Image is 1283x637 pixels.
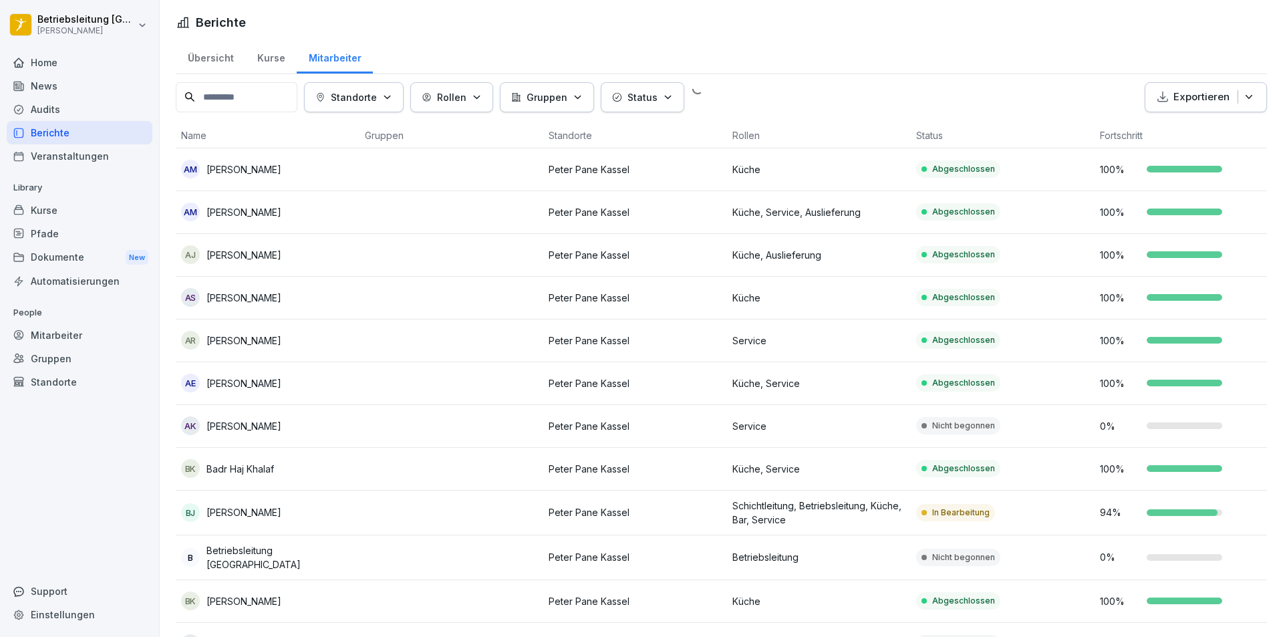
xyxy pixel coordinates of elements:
p: Küche, Service, Auslieferung [732,205,905,219]
p: [PERSON_NAME] [206,376,281,390]
th: Status [911,123,1095,148]
p: 100 % [1100,162,1140,176]
p: Abgeschlossen [932,249,995,261]
p: Exportieren [1173,90,1230,105]
button: Standorte [304,82,404,112]
p: Peter Pane Kassel [549,550,722,564]
p: Küche [732,594,905,608]
a: DokumenteNew [7,245,152,270]
a: Automatisierungen [7,269,152,293]
div: AE [181,374,200,392]
p: Peter Pane Kassel [549,594,722,608]
p: Peter Pane Kassel [549,376,722,390]
div: BK [181,592,200,610]
p: Abgeschlossen [932,163,995,175]
p: 0 % [1100,550,1140,564]
p: [PERSON_NAME] [206,419,281,433]
th: Gruppen [360,123,543,148]
div: BJ [181,503,200,522]
p: 100 % [1100,248,1140,262]
a: News [7,74,152,98]
a: Pfade [7,222,152,245]
p: Service [732,334,905,348]
p: [PERSON_NAME] [206,248,281,262]
a: Mitarbeiter [7,324,152,347]
p: Abgeschlossen [932,334,995,346]
p: Gruppen [527,90,567,104]
div: Dokumente [7,245,152,270]
p: Peter Pane Kassel [549,419,722,433]
div: New [126,250,148,265]
th: Name [176,123,360,148]
th: Standorte [543,123,727,148]
div: AM [181,160,200,178]
p: 100 % [1100,376,1140,390]
p: Peter Pane Kassel [549,291,722,305]
p: Betriebsleitung [GEOGRAPHIC_DATA] [37,14,135,25]
div: AR [181,331,200,350]
p: 100 % [1100,205,1140,219]
th: Fortschritt [1095,123,1278,148]
p: [PERSON_NAME] [206,594,281,608]
a: Einstellungen [7,603,152,626]
p: 100 % [1100,594,1140,608]
p: [PERSON_NAME] [206,205,281,219]
p: 94 % [1100,505,1140,519]
a: Gruppen [7,347,152,370]
p: People [7,302,152,324]
p: Betriebsleitung [GEOGRAPHIC_DATA] [206,543,354,571]
p: Küche [732,162,905,176]
a: Standorte [7,370,152,394]
p: Abgeschlossen [932,595,995,607]
h1: Berichte [196,13,246,31]
p: Rollen [437,90,466,104]
p: 100 % [1100,334,1140,348]
p: Küche [732,291,905,305]
div: BK [181,459,200,478]
p: Service [732,419,905,433]
div: Mitarbeiter [297,39,373,74]
a: Home [7,51,152,74]
p: Peter Pane Kassel [549,205,722,219]
div: AK [181,416,200,435]
a: Kurse [7,199,152,222]
button: Exportieren [1145,82,1267,112]
p: [PERSON_NAME] [206,162,281,176]
p: Küche, Service [732,376,905,390]
a: Veranstaltungen [7,144,152,168]
p: Peter Pane Kassel [549,505,722,519]
p: Abgeschlossen [932,463,995,475]
p: [PERSON_NAME] [206,505,281,519]
p: Peter Pane Kassel [549,248,722,262]
p: 0 % [1100,419,1140,433]
th: Rollen [727,123,911,148]
div: Support [7,580,152,603]
p: Betriebsleitung [732,550,905,564]
p: Library [7,177,152,199]
a: Übersicht [176,39,245,74]
p: Küche, Service [732,462,905,476]
a: Audits [7,98,152,121]
button: Rollen [410,82,493,112]
a: Kurse [245,39,297,74]
p: [PERSON_NAME] [206,291,281,305]
p: Schichtleitung, Betriebsleitung, Küche, Bar, Service [732,499,905,527]
p: Badr Haj Khalaf [206,462,274,476]
div: AM [181,203,200,221]
p: Status [627,90,658,104]
p: Peter Pane Kassel [549,334,722,348]
div: B [181,548,200,567]
button: Status [601,82,684,112]
a: Berichte [7,121,152,144]
div: AS [181,288,200,307]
